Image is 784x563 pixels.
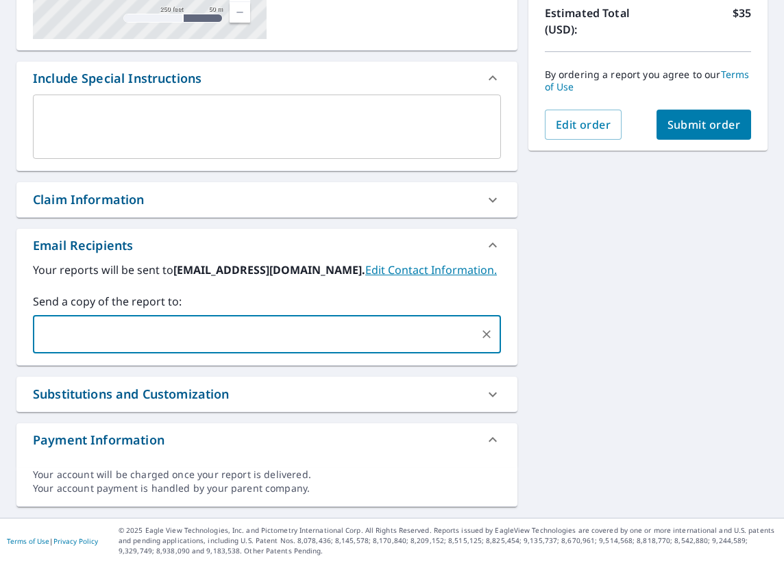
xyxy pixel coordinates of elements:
[16,182,517,217] div: Claim Information
[7,536,49,546] a: Terms of Use
[667,117,741,132] span: Submit order
[33,69,201,88] div: Include Special Instructions
[230,2,250,23] a: Current Level 17, Zoom Out
[545,68,751,93] p: By ordering a report you agree to our
[33,431,164,449] div: Payment Information
[16,62,517,95] div: Include Special Instructions
[16,377,517,412] div: Substitutions and Customization
[733,5,751,38] p: $35
[545,5,648,38] p: Estimated Total (USD):
[365,262,497,277] a: EditContactInfo
[545,68,750,93] a: Terms of Use
[545,110,622,140] button: Edit order
[53,536,98,546] a: Privacy Policy
[477,325,496,344] button: Clear
[7,537,98,545] p: |
[556,117,611,132] span: Edit order
[33,293,501,310] label: Send a copy of the report to:
[33,236,133,255] div: Email Recipients
[16,229,517,262] div: Email Recipients
[173,262,365,277] b: [EMAIL_ADDRESS][DOMAIN_NAME].
[33,481,501,495] div: Your account payment is handled by your parent company.
[33,385,230,403] div: Substitutions and Customization
[33,468,501,481] div: Your account will be charged once your report is delivered.
[119,525,777,556] p: © 2025 Eagle View Technologies, Inc. and Pictometry International Corp. All Rights Reserved. Repo...
[657,110,752,140] button: Submit order
[33,262,501,278] label: Your reports will be sent to
[16,423,517,456] div: Payment Information
[33,190,145,209] div: Claim Information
